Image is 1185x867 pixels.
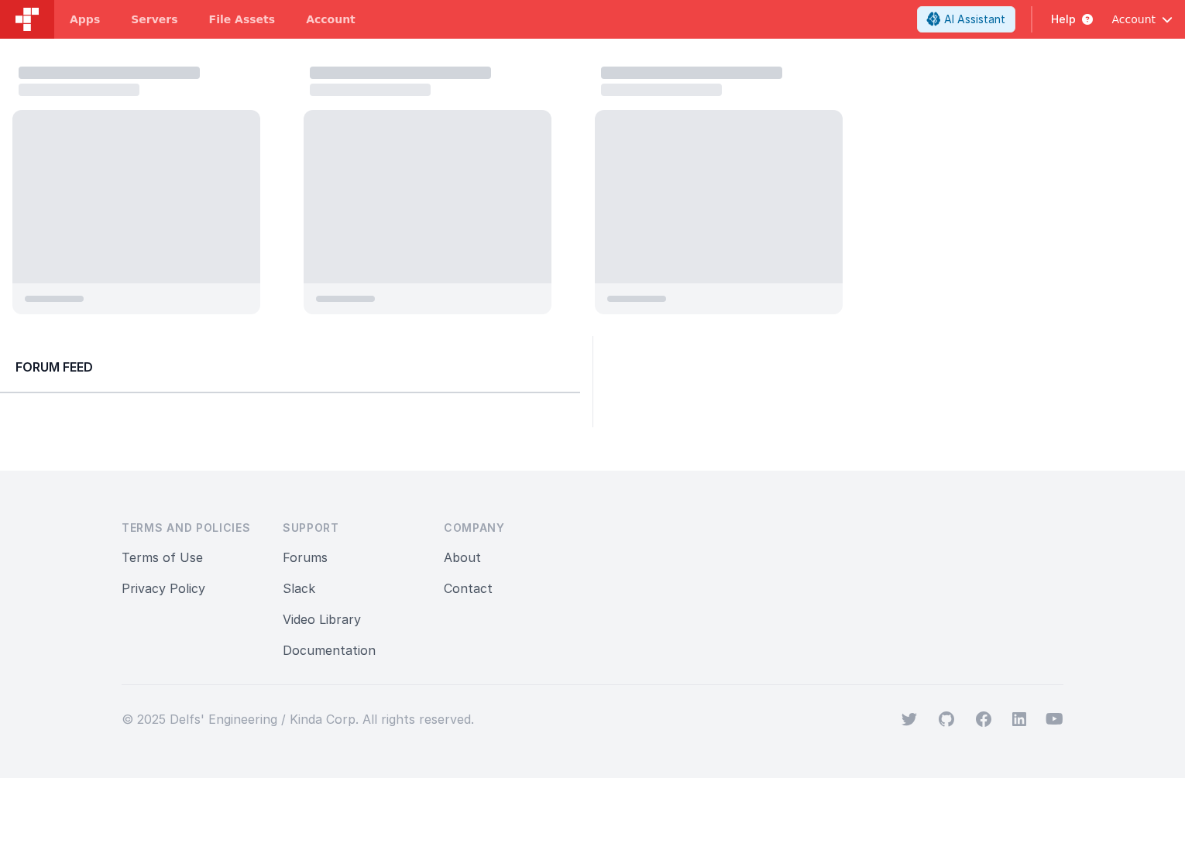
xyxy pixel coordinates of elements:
[283,641,376,660] button: Documentation
[122,550,203,565] a: Terms of Use
[1111,12,1156,27] span: Account
[1012,711,1027,727] svg: viewBox="0 0 24 24" aria-hidden="true">
[122,520,258,536] h3: Terms and Policies
[122,581,205,596] a: Privacy Policy
[283,548,328,567] button: Forums
[444,548,481,567] button: About
[944,12,1005,27] span: AI Assistant
[444,520,580,536] h3: Company
[122,710,474,728] p: © 2025 Delfs' Engineering / Kinda Corp. All rights reserved.
[283,579,315,598] button: Slack
[1111,12,1173,27] button: Account
[917,6,1015,33] button: AI Assistant
[70,12,100,27] span: Apps
[283,581,315,596] a: Slack
[283,520,419,536] h3: Support
[1051,12,1076,27] span: Help
[444,579,493,598] button: Contact
[209,12,276,27] span: File Assets
[283,610,361,629] button: Video Library
[15,358,565,376] h2: Forum Feed
[444,550,481,565] a: About
[131,12,177,27] span: Servers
